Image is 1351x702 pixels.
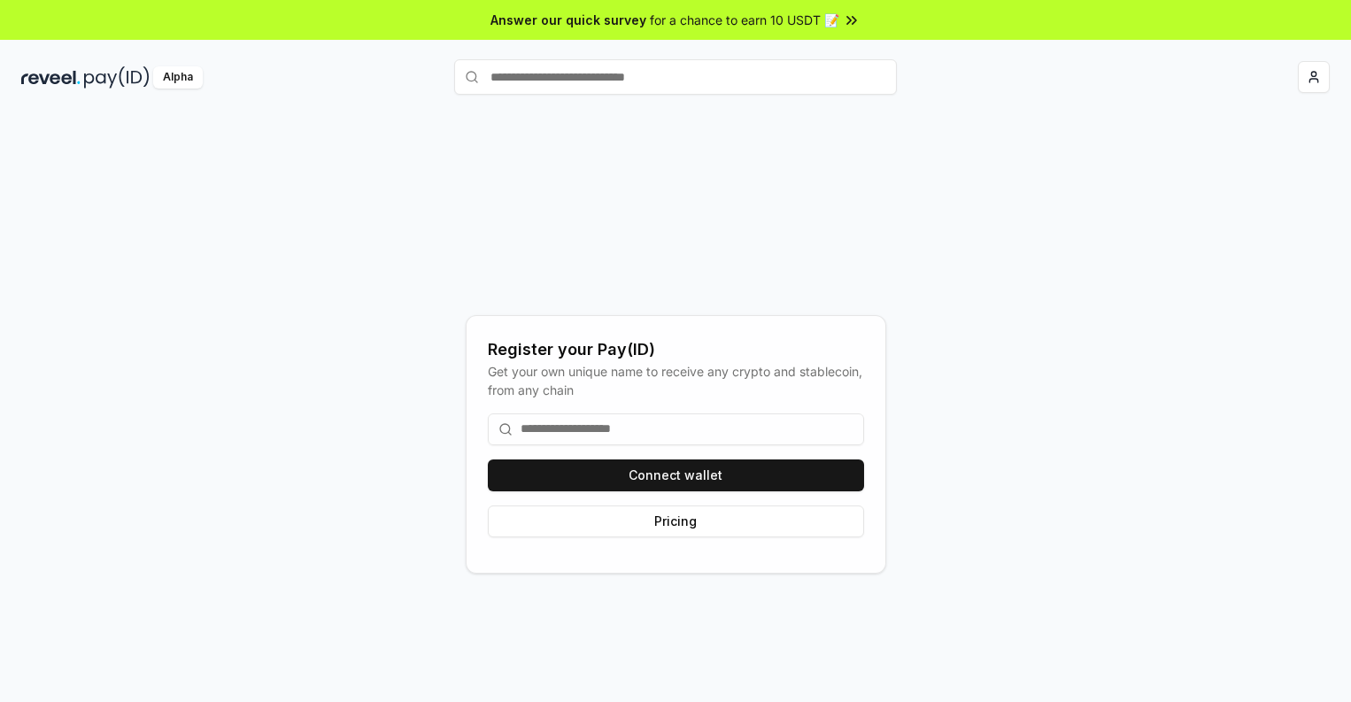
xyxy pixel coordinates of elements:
img: reveel_dark [21,66,81,89]
div: Alpha [153,66,203,89]
img: pay_id [84,66,150,89]
div: Get your own unique name to receive any crypto and stablecoin, from any chain [488,362,864,399]
button: Connect wallet [488,459,864,491]
span: Answer our quick survey [490,11,646,29]
span: for a chance to earn 10 USDT 📝 [650,11,839,29]
div: Register your Pay(ID) [488,337,864,362]
button: Pricing [488,505,864,537]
